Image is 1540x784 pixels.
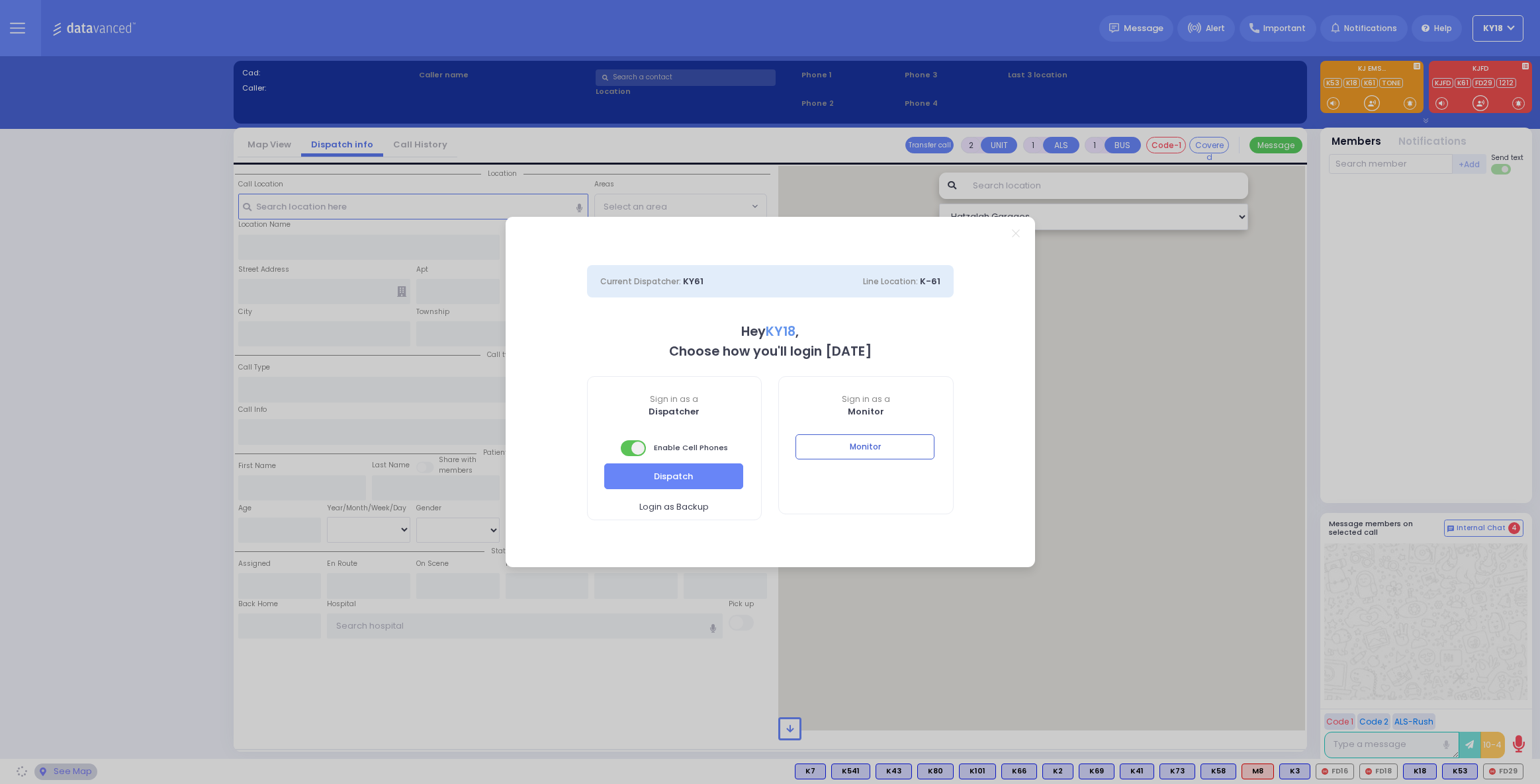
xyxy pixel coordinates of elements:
[795,434,934,459] button: Monitor
[621,439,728,457] span: Enable Cell Phones
[588,393,762,405] span: Sign in as a
[920,275,940,288] span: K-61
[863,276,918,287] span: Line Location:
[741,323,799,340] b: Hey ,
[779,393,953,405] span: Sign in as a
[766,323,795,340] span: KY18
[669,342,872,360] b: Choose how you'll login [DATE]
[683,275,703,288] span: KY61
[1012,229,1019,237] a: Close
[649,405,700,418] b: Dispatcher
[639,500,709,514] span: Login as Backup
[848,405,884,418] b: Monitor
[600,276,681,287] span: Current Dispatcher:
[604,463,743,489] button: Dispatch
